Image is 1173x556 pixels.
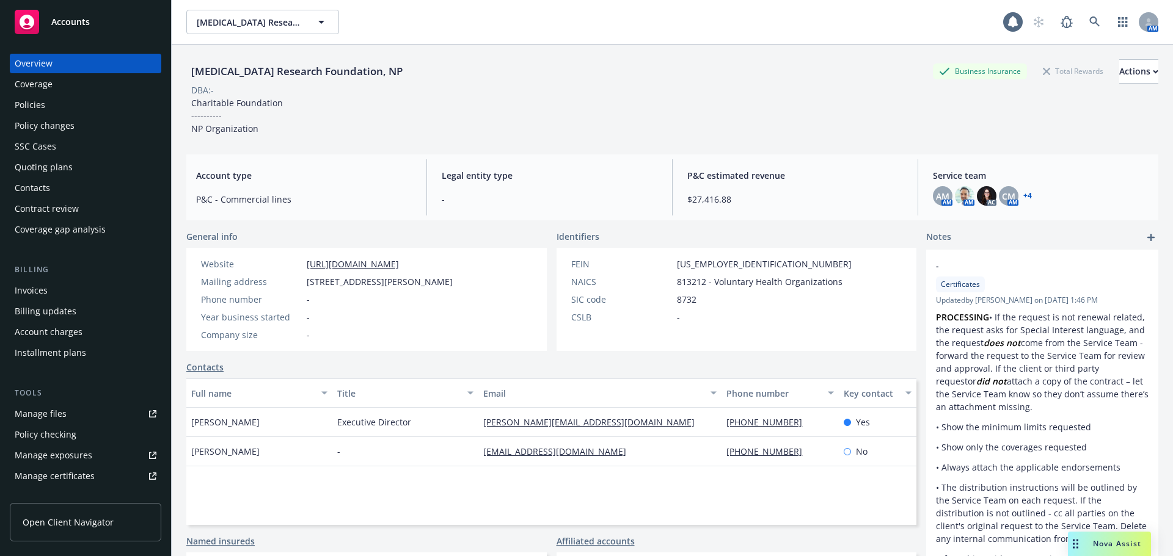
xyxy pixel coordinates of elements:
[936,311,989,323] strong: PROCESSING
[186,10,339,34] button: [MEDICAL_DATA] Research Foundation, NP
[191,84,214,96] div: DBA: -
[15,404,67,424] div: Manage files
[337,387,460,400] div: Title
[936,481,1149,545] p: • The distribution instructions will be outlined by the Service Team on each request. If the dist...
[442,193,657,206] span: -
[1054,10,1079,34] a: Report a Bug
[936,441,1149,453] p: • Show only the coverages requested
[10,95,161,115] a: Policies
[307,311,310,323] span: -
[1144,230,1158,245] a: add
[10,74,161,94] a: Coverage
[15,487,76,507] div: Manage claims
[1023,192,1032,200] a: +4
[936,259,1117,272] span: -
[687,169,903,182] span: P&C estimated revenue
[571,258,672,270] div: FEIN
[936,311,1149,413] p: • If the request is not renewal related, the request asks for Special Interest language, and the ...
[726,446,812,457] a: [PHONE_NUMBER]
[15,116,75,135] div: Policy changes
[186,535,255,547] a: Named insureds
[10,322,161,342] a: Account charges
[483,387,703,400] div: Email
[15,220,106,239] div: Coverage gap analysis
[483,446,636,457] a: [EMAIL_ADDRESS][DOMAIN_NAME]
[933,169,1149,182] span: Service team
[10,178,161,198] a: Contacts
[10,54,161,73] a: Overview
[557,230,599,243] span: Identifiers
[10,264,161,276] div: Billing
[1111,10,1135,34] a: Switch app
[186,230,238,243] span: General info
[687,193,903,206] span: $27,416.88
[677,293,696,306] span: 8732
[191,97,283,134] span: Charitable Foundation ---------- NP Organization
[442,169,657,182] span: Legal entity type
[10,446,161,465] span: Manage exposures
[571,293,672,306] div: SIC code
[10,487,161,507] a: Manage claims
[936,421,1149,433] p: • Show the minimum limits requested
[337,445,340,458] span: -
[10,157,161,177] a: Quoting plans
[977,186,996,206] img: photo
[10,137,161,156] a: SSC Cases
[196,169,412,182] span: Account type
[478,378,722,408] button: Email
[15,54,53,73] div: Overview
[10,281,161,300] a: Invoices
[571,275,672,288] div: NAICS
[976,375,1007,387] em: did not
[726,416,812,428] a: [PHONE_NUMBER]
[10,220,161,239] a: Coverage gap analysis
[10,466,161,486] a: Manage certificates
[307,293,310,306] span: -
[10,425,161,444] a: Policy checking
[197,16,302,29] span: [MEDICAL_DATA] Research Foundation, NP
[15,137,56,156] div: SSC Cases
[856,416,870,428] span: Yes
[1119,60,1158,83] div: Actions
[201,328,302,341] div: Company size
[856,445,868,458] span: No
[186,63,407,79] div: [MEDICAL_DATA] Research Foundation, NP
[677,311,680,323] span: -
[201,275,302,288] div: Mailing address
[186,378,332,408] button: Full name
[677,275,842,288] span: 813212 - Voluntary Health Organizations
[201,293,302,306] div: Phone number
[1083,10,1107,34] a: Search
[186,361,224,374] a: Contacts
[936,461,1149,474] p: • Always attach the applicable endorsements
[10,116,161,135] a: Policy changes
[51,17,90,27] span: Accounts
[726,387,820,400] div: Phone number
[483,416,704,428] a: [PERSON_NAME][EMAIL_ADDRESS][DOMAIN_NAME]
[15,199,79,218] div: Contract review
[933,63,1027,79] div: Business Insurance
[844,387,898,400] div: Key contact
[15,178,50,198] div: Contacts
[307,328,310,341] span: -
[936,295,1149,306] span: Updated by [PERSON_NAME] on [DATE] 1:46 PM
[15,446,92,465] div: Manage exposures
[984,337,1021,348] em: does not
[307,275,453,288] span: [STREET_ADDRESS][PERSON_NAME]
[10,404,161,424] a: Manage files
[15,95,45,115] div: Policies
[23,516,114,529] span: Open Client Navigator
[1026,10,1051,34] a: Start snowing
[1119,59,1158,84] button: Actions
[15,301,76,321] div: Billing updates
[15,343,86,363] div: Installment plans
[10,387,161,399] div: Tools
[201,311,302,323] div: Year business started
[941,279,980,290] span: Certificates
[955,186,974,206] img: photo
[1037,63,1109,79] div: Total Rewards
[332,378,478,408] button: Title
[1002,190,1015,203] span: CM
[15,425,76,444] div: Policy checking
[557,535,635,547] a: Affiliated accounts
